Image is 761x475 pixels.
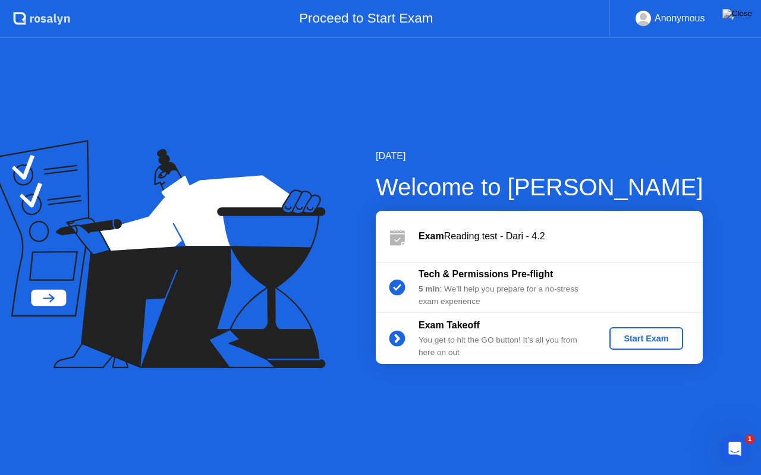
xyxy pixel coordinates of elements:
div: You get to hit the GO button! It’s all you from here on out [419,334,590,359]
div: Start Exam [614,334,678,343]
span: 1 [745,435,754,444]
div: : We’ll help you prepare for a no-stress exam experience [419,283,590,308]
img: Close [722,9,752,18]
div: [DATE] [376,149,703,163]
div: Reading test - Dari - 4.2 [419,229,703,243]
div: Welcome to [PERSON_NAME] [376,169,703,205]
iframe: Intercom live chat [721,435,749,463]
b: Tech & Permissions Pre-flight [419,269,553,279]
div: Anonymous [655,11,705,26]
b: Exam [419,231,444,241]
b: 5 min [419,284,440,293]
b: Exam Takeoff [419,320,480,330]
button: Start Exam [609,327,683,350]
